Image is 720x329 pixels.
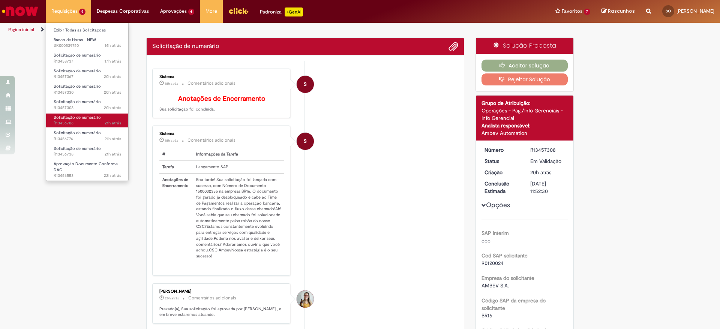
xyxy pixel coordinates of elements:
span: R13456553 [54,173,121,179]
th: Informações da Tarefa [193,148,284,161]
time: 28/08/2025 10:13:01 [104,173,121,178]
time: 28/08/2025 14:03:49 [165,138,178,143]
span: 20h atrás [165,296,179,301]
span: 90120024 [481,260,504,266]
span: 9 [79,9,85,15]
span: S [304,75,307,93]
a: Página inicial [8,27,34,33]
dt: Criação [479,169,525,176]
a: Rascunhos [601,8,635,15]
div: [DATE] 11:52:30 [530,180,565,195]
div: Operações - Pag./Info Gerenciais - Info Gerencial [481,107,568,122]
span: SR000539740 [54,43,121,49]
span: 4 [188,9,195,15]
p: Sua solicitação foi concluída. [159,95,284,112]
th: Anotações de Encerramento [159,173,193,262]
span: More [205,7,217,15]
div: Luciana Pinto De Castilho [297,290,314,308]
span: Banco de Horas - NEW [54,37,96,43]
span: Solicitação de numerário [54,115,101,120]
dt: Número [479,146,525,154]
span: R13458737 [54,58,121,64]
span: ecc [481,237,490,244]
div: Analista responsável: [481,122,568,129]
time: 28/08/2025 11:43:18 [530,169,551,176]
span: R13457308 [54,105,121,111]
span: 18h atrás [165,81,178,86]
span: 22h atrás [104,173,121,178]
td: Boa tarde! Sua solicitação foi lançada com sucesso, com Número de Documento 1500032335 na empresa... [193,173,284,262]
span: R13456786 [54,120,121,126]
span: 7 [584,9,590,15]
a: Aberto R13457308 : Solicitação de numerário [46,98,129,112]
span: 17h atrás [105,58,121,64]
a: Aberto R13456738 : Solicitação de numerário [46,145,129,159]
span: Solicitação de numerário [54,68,101,74]
time: 28/08/2025 10:41:56 [105,136,121,142]
span: R13456776 [54,136,121,142]
span: Aprovações [160,7,187,15]
span: AMBEV S.A. [481,282,509,289]
span: Solicitação de numerário [54,99,101,105]
button: Aceitar solução [481,60,568,72]
span: R13456738 [54,151,121,157]
b: Anotações de Encerramento [178,94,265,103]
ul: Requisições [46,22,129,181]
span: SO [666,9,671,13]
span: 20h atrás [104,74,121,79]
ul: Trilhas de página [6,23,474,37]
small: Comentários adicionais [187,80,235,87]
div: Sistema [159,75,284,79]
a: Aberto R13456776 : Solicitação de numerário [46,129,129,143]
div: Em Validação [530,157,565,165]
a: Aberto R13457330 : Solicitação de numerário [46,82,129,96]
small: Comentários adicionais [187,137,235,144]
div: Sistema [159,132,284,136]
a: Exibir Todas as Solicitações [46,26,129,34]
span: Solicitação de numerário [54,146,101,151]
a: Aberto R13457367 : Solicitação de numerário [46,67,129,81]
a: Aberto R13456786 : Solicitação de numerário [46,114,129,127]
time: 28/08/2025 14:03:52 [165,81,178,86]
span: 20h atrás [104,105,121,111]
span: R13457367 [54,74,121,80]
th: # [159,148,193,161]
time: 28/08/2025 17:44:18 [105,43,121,48]
div: System [297,133,314,150]
b: Cod SAP solicitante [481,252,528,259]
span: [PERSON_NAME] [676,8,714,14]
dt: Conclusão Estimada [479,180,525,195]
span: Despesas Corporativas [97,7,149,15]
dt: Status [479,157,525,165]
div: System [297,76,314,93]
time: 28/08/2025 15:33:56 [105,58,121,64]
th: Tarefa [159,161,193,173]
span: 14h atrás [105,43,121,48]
span: Aprovação Documento Conforme DAG [54,161,118,173]
span: BR16 [481,312,492,319]
span: S [304,132,307,150]
a: Aberto R13458737 : Solicitação de numerário [46,51,129,65]
span: Solicitação de numerário [54,52,101,58]
b: SAP Interim [481,230,509,236]
p: Prezado(a), Sua solicitação foi aprovada por [PERSON_NAME] , e em breve estaremos atuando. [159,306,284,318]
span: Solicitação de numerário [54,84,101,89]
span: Solicitação de numerário [54,130,101,136]
small: Comentários adicionais [188,295,236,301]
span: 21h atrás [105,136,121,142]
span: 18h atrás [165,138,178,143]
time: 28/08/2025 11:45:49 [104,90,121,95]
h2: Solicitação de numerário Histórico de tíquete [152,43,219,50]
div: Padroniza [260,7,303,16]
span: Requisições [51,7,78,15]
span: 20h atrás [530,169,551,176]
td: Lançamento SAP [193,161,284,173]
time: 28/08/2025 11:43:20 [104,105,121,111]
b: Código SAP da empresa do solicitante [481,297,546,311]
div: [PERSON_NAME] [159,289,284,294]
div: Grupo de Atribuição: [481,99,568,107]
button: Rejeitar Solução [481,73,568,85]
span: Rascunhos [608,7,635,15]
time: 28/08/2025 10:38:24 [105,151,121,157]
time: 28/08/2025 10:44:22 [105,120,121,126]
